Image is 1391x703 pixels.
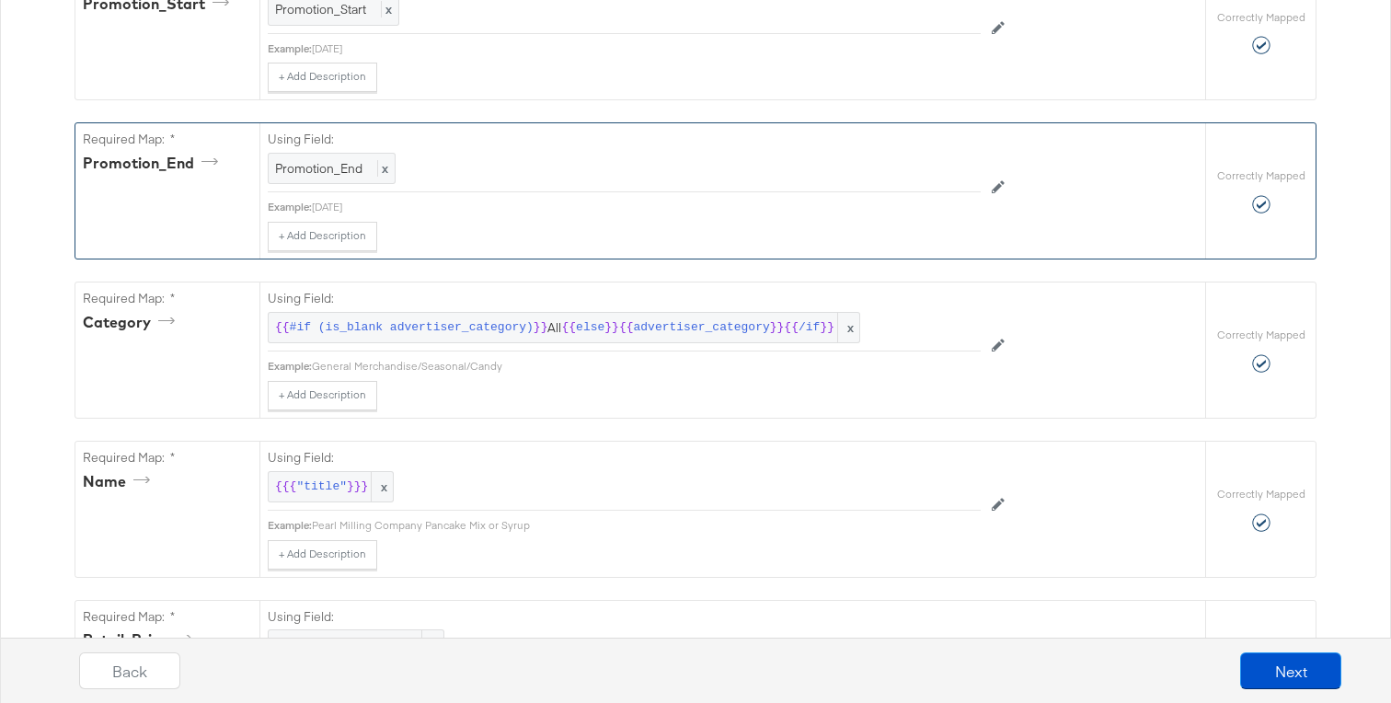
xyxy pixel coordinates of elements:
[268,131,981,148] label: Using Field:
[268,359,312,374] div: Example:
[268,222,377,251] button: + Add Description
[275,319,853,337] span: All
[83,449,252,467] label: Required Map: *
[576,319,604,337] span: else
[83,290,252,307] label: Required Map: *
[534,319,548,337] span: }}
[561,319,576,337] span: {{
[312,518,981,533] div: Pearl Milling Company Pancake Mix or Syrup
[604,319,619,337] span: }}
[799,319,820,337] span: /if
[268,63,377,92] button: + Add Description
[634,319,770,337] span: advertiser_category
[83,608,252,626] label: Required Map: *
[268,41,312,56] div: Example:
[268,290,981,307] label: Using Field:
[1240,652,1341,689] button: Next
[268,540,377,570] button: + Add Description
[83,131,252,148] label: Required Map: *
[381,1,392,17] span: x
[784,319,799,337] span: {{
[770,319,785,337] span: }}
[275,319,290,337] span: {{
[83,153,224,174] div: Promotion_End
[820,319,834,337] span: }}
[312,41,981,56] div: [DATE]
[83,471,156,492] div: Name
[347,478,368,496] span: }}}
[268,518,312,533] div: Example:
[371,472,393,502] span: x
[312,359,981,374] div: General Merchandise/Seasonal/Candy
[275,1,366,17] span: Promotion_Start
[1217,168,1305,183] label: Correctly Mapped
[1217,487,1305,501] label: Correctly Mapped
[83,312,181,333] div: Category
[268,200,312,214] div: Example:
[312,200,981,214] div: [DATE]
[296,478,347,496] span: "title"
[377,160,388,177] span: x
[290,319,534,337] span: #if (is_blank advertiser_category)
[268,449,981,467] label: Using Field:
[1217,10,1305,25] label: Correctly Mapped
[275,160,362,177] span: Promotion_End
[619,319,634,337] span: {{
[275,478,296,496] span: {{{
[79,652,180,689] button: Back
[1217,328,1305,342] label: Correctly Mapped
[837,313,859,343] span: x
[268,608,981,626] label: Using Field:
[268,381,377,410] button: + Add Description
